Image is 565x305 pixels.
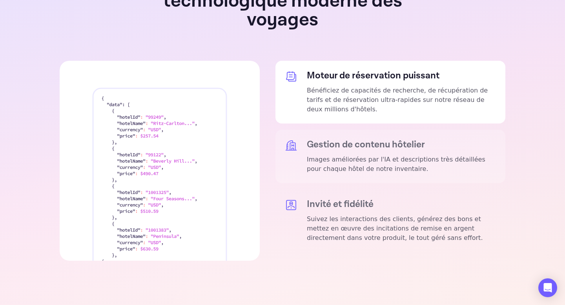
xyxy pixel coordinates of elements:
[60,61,260,261] img: Avantage
[307,87,488,113] font: Bénéficiez de capacités de recherche, de récupération de tarifs et de réservation ultra-rapides s...
[307,215,483,241] font: Suivez les interactions des clients, générez des bons et mettez en œuvre des incitations de remis...
[307,69,439,82] font: Moteur de réservation puissant
[307,156,485,172] font: Images améliorées par l'IA et descriptions très détaillées pour chaque hôtel de notre inventaire.
[307,198,374,210] font: Invité et fidélité
[538,278,557,297] div: Ouvrir Intercom Messenger
[307,138,425,151] font: Gestion de contenu hôtelier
